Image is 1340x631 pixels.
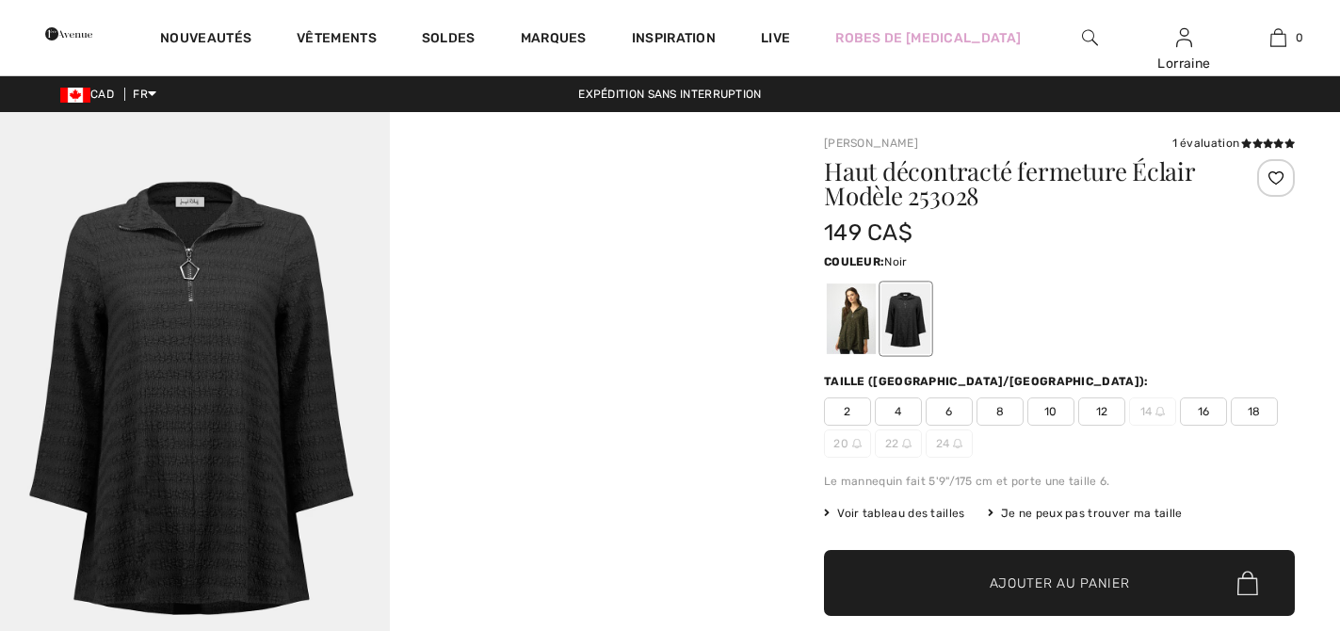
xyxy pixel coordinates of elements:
[824,159,1217,208] h1: Haut décontracté fermeture Éclair Modèle 253028
[824,550,1295,616] button: Ajouter au panier
[1155,407,1165,416] img: ring-m.svg
[1237,571,1258,595] img: Bag.svg
[297,30,377,50] a: Vêtements
[60,88,121,101] span: CAD
[1176,28,1192,46] a: Se connecter
[1270,26,1286,49] img: Mon panier
[875,429,922,458] span: 22
[1176,26,1192,49] img: Mes infos
[1129,397,1176,426] span: 14
[926,397,973,426] span: 6
[835,28,1021,48] a: Robes de [MEDICAL_DATA]
[824,219,912,246] span: 149 CA$
[824,397,871,426] span: 2
[1296,29,1303,46] span: 0
[45,15,92,53] img: 1ère Avenue
[824,429,871,458] span: 20
[977,397,1024,426] span: 8
[60,88,90,103] img: Canadian Dollar
[852,439,862,448] img: ring-m.svg
[824,373,1153,390] div: Taille ([GEOGRAPHIC_DATA]/[GEOGRAPHIC_DATA]):
[1078,397,1125,426] span: 12
[1231,397,1278,426] span: 18
[824,473,1295,490] div: Le mannequin fait 5'9"/175 cm et porte une taille 6.
[875,397,922,426] span: 4
[824,505,965,522] span: Voir tableau des tailles
[632,30,716,50] span: Inspiration
[521,30,587,50] a: Marques
[990,574,1130,593] span: Ajouter au panier
[1172,135,1295,152] div: 1 évaluation
[1027,397,1074,426] span: 10
[133,88,156,101] span: FR
[824,137,918,150] a: [PERSON_NAME]
[160,30,251,50] a: Nouveautés
[881,283,930,354] div: Noir
[902,439,912,448] img: ring-m.svg
[926,429,973,458] span: 24
[1180,397,1227,426] span: 16
[1082,26,1098,49] img: recherche
[824,255,884,268] span: Couleur:
[761,28,790,48] a: Live
[953,439,962,448] img: ring-m.svg
[884,255,907,268] span: Noir
[827,283,876,354] div: Avocat
[988,505,1183,522] div: Je ne peux pas trouver ma taille
[1138,54,1231,73] div: Lorraine
[1232,26,1324,49] a: 0
[422,30,476,50] a: Soldes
